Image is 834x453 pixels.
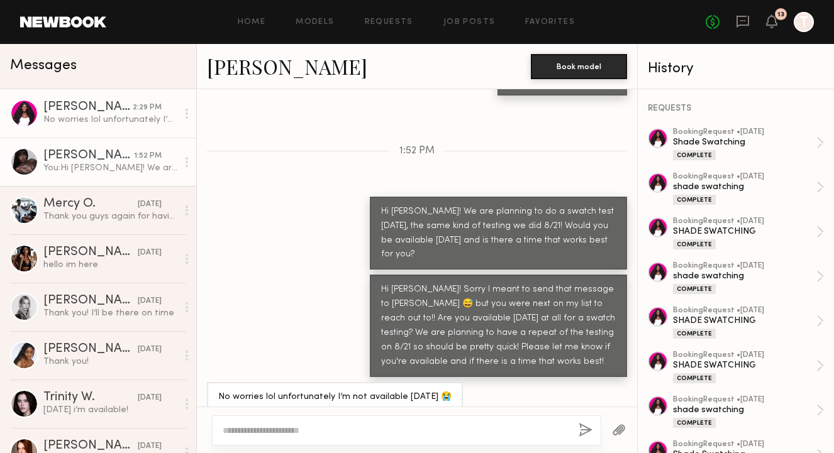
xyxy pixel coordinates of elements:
[673,173,816,181] div: booking Request • [DATE]
[673,396,824,428] a: bookingRequest •[DATE]shade swatchingComplete
[673,270,816,282] div: shade swatching
[443,18,496,26] a: Job Posts
[381,283,616,369] div: Hi [PERSON_NAME]! Sorry I meant to send that message to [PERSON_NAME] 😅 but you were next on my l...
[531,54,627,79] button: Book model
[134,150,162,162] div: 1:52 PM
[673,307,816,315] div: booking Request • [DATE]
[673,373,716,383] div: Complete
[43,356,177,368] div: Thank you!
[673,226,816,237] div: SHADE SWATCHING
[673,173,824,205] a: bookingRequest •[DATE]shade swatchingComplete
[673,440,816,449] div: booking Request • [DATE]
[43,307,177,319] div: Thank you! I’ll be there on time
[673,351,816,359] div: booking Request • [DATE]
[138,199,162,210] div: [DATE]
[43,295,138,307] div: [PERSON_NAME]
[43,391,138,404] div: Trinity W.
[673,217,824,249] a: bookingRequest •[DATE]SHADE SWATCHINGComplete
[673,181,816,193] div: shade swatching
[296,18,334,26] a: Models
[399,146,435,156] span: 1:52 PM
[218,390,452,405] div: No worries lol unfortunately I’m not available [DATE] 😭
[673,351,824,383] a: bookingRequest •[DATE]SHADE SWATCHINGComplete
[238,18,266,26] a: Home
[43,404,177,416] div: [DATE] i’m available!
[673,329,716,339] div: Complete
[138,247,162,259] div: [DATE]
[673,404,816,416] div: shade swatching
[138,344,162,356] div: [DATE]
[673,315,816,327] div: SHADE SWATCHING
[43,150,134,162] div: [PERSON_NAME]
[10,58,77,73] span: Messages
[138,295,162,307] div: [DATE]
[648,104,824,113] div: REQUESTS
[673,359,816,371] div: SHADE SWATCHING
[777,11,784,18] div: 13
[673,150,716,160] div: Complete
[138,392,162,404] div: [DATE]
[673,239,716,249] div: Complete
[43,440,138,452] div: [PERSON_NAME]
[365,18,413,26] a: Requests
[43,114,177,126] div: No worries lol unfortunately I’m not available [DATE] 😭
[794,12,814,32] a: T
[673,307,824,339] a: bookingRequest •[DATE]SHADE SWATCHINGComplete
[207,53,367,80] a: [PERSON_NAME]
[138,440,162,452] div: [DATE]
[673,195,716,205] div: Complete
[43,198,138,210] div: Mercy O.
[673,396,816,404] div: booking Request • [DATE]
[381,205,616,263] div: Hi [PERSON_NAME]! We are planning to do a swatch test [DATE], the same kind of testing we did 8/2...
[43,210,177,222] div: Thank you guys again for having me. 😊🙏🏿
[673,284,716,294] div: Complete
[43,101,133,114] div: [PERSON_NAME]
[673,418,716,428] div: Complete
[673,136,816,148] div: Shade Swatching
[673,128,816,136] div: booking Request • [DATE]
[525,18,575,26] a: Favorites
[673,262,816,270] div: booking Request • [DATE]
[43,259,177,271] div: hello im here
[648,62,824,76] div: History
[43,343,138,356] div: [PERSON_NAME]
[673,262,824,294] a: bookingRequest •[DATE]shade swatchingComplete
[133,102,162,114] div: 2:29 PM
[531,60,627,71] a: Book model
[43,246,138,259] div: [PERSON_NAME]
[673,217,816,226] div: booking Request • [DATE]
[43,162,177,174] div: You: Hi [PERSON_NAME]! We are planning to do a swatch test [DATE], the same kind of testing we di...
[673,128,824,160] a: bookingRequest •[DATE]Shade SwatchingComplete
